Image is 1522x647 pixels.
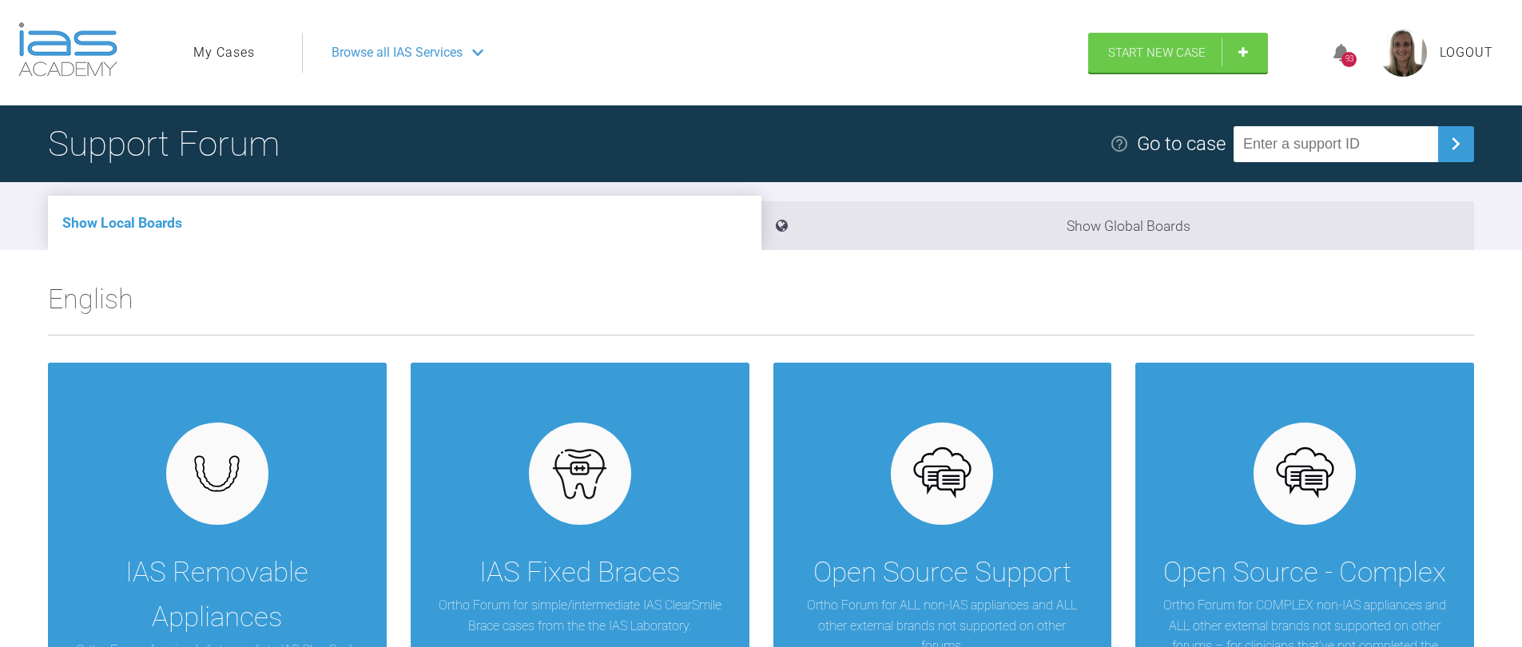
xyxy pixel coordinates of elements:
[1088,33,1268,73] a: Start New Case
[1443,131,1468,157] img: chevronRight.28bd32b0.svg
[912,443,973,505] img: opensource.6e495855.svg
[18,22,117,77] img: logo-light.3e3ef733.png
[761,201,1475,250] li: Show Global Boards
[1440,42,1493,63] a: Logout
[48,196,761,250] li: Show Local Boards
[1379,29,1427,77] img: profile.png
[1341,52,1357,67] div: 93
[48,116,280,172] h1: Support Forum
[1110,134,1129,153] img: help.e70b9f3d.svg
[1108,46,1206,60] span: Start New Case
[479,550,680,595] div: IAS Fixed Braces
[1137,129,1226,159] div: Go to case
[48,277,1474,335] h2: English
[813,550,1071,595] div: Open Source Support
[332,42,463,63] span: Browse all IAS Services
[193,42,255,63] a: My Cases
[1274,443,1336,505] img: opensource.6e495855.svg
[186,451,248,497] img: removables.927eaa4e.svg
[1163,550,1446,595] div: Open Source - Complex
[549,443,610,505] img: fixed.9f4e6236.svg
[72,550,363,640] div: IAS Removable Appliances
[1234,126,1438,162] input: Enter a support ID
[435,595,725,636] p: Ortho Forum for simple/intermediate IAS ClearSmile Brace cases from the the IAS Laboratory.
